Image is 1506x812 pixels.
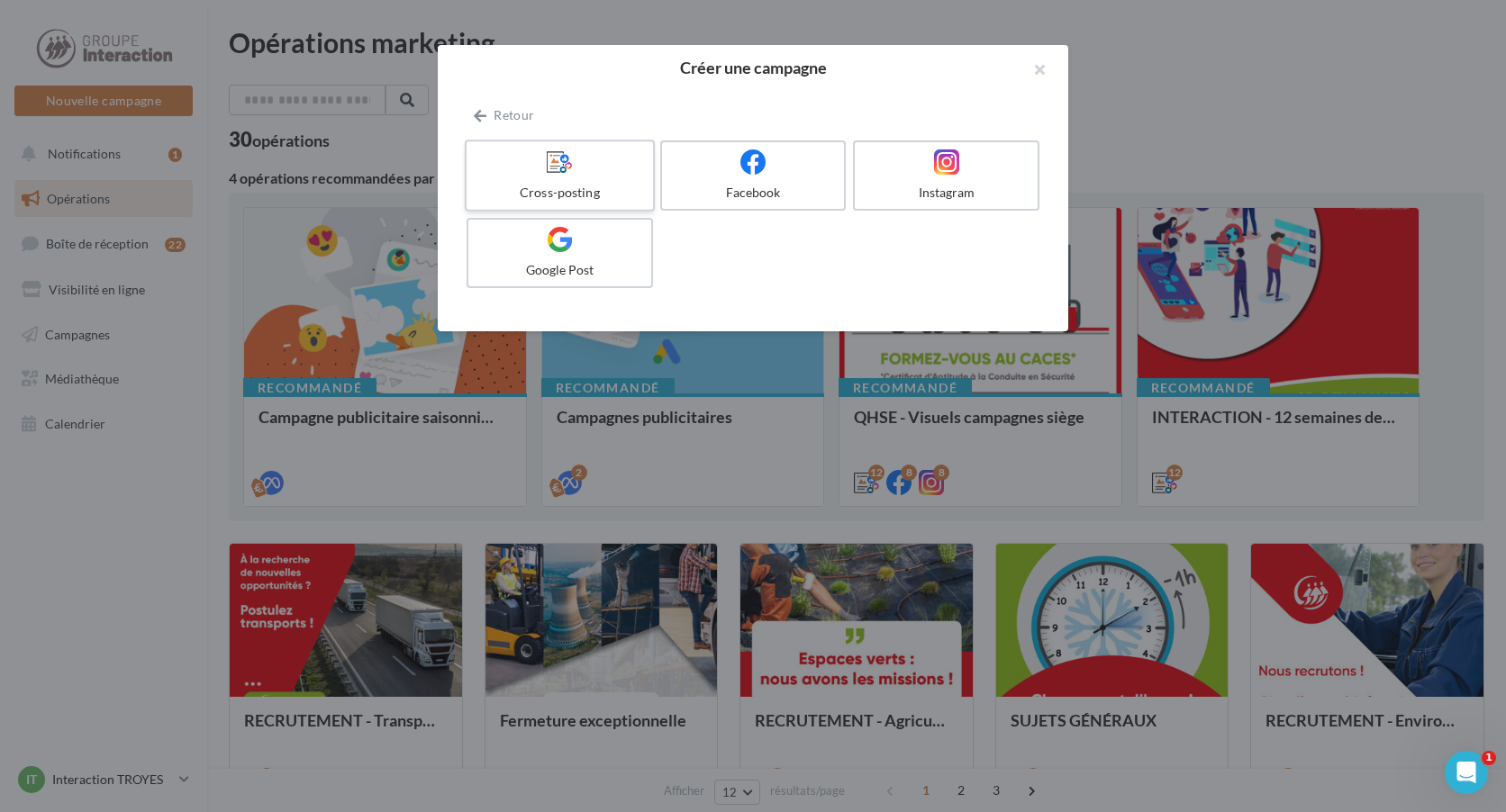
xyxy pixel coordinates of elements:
[1482,751,1496,765] span: 1
[467,59,1039,76] h2: Créer une campagne
[1445,751,1488,794] iframe: Intercom live chat
[862,184,1030,202] div: Instagram
[669,184,838,202] div: Facebook
[467,104,541,126] button: Retour
[474,184,645,202] div: Cross-posting
[476,261,644,279] div: Google Post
